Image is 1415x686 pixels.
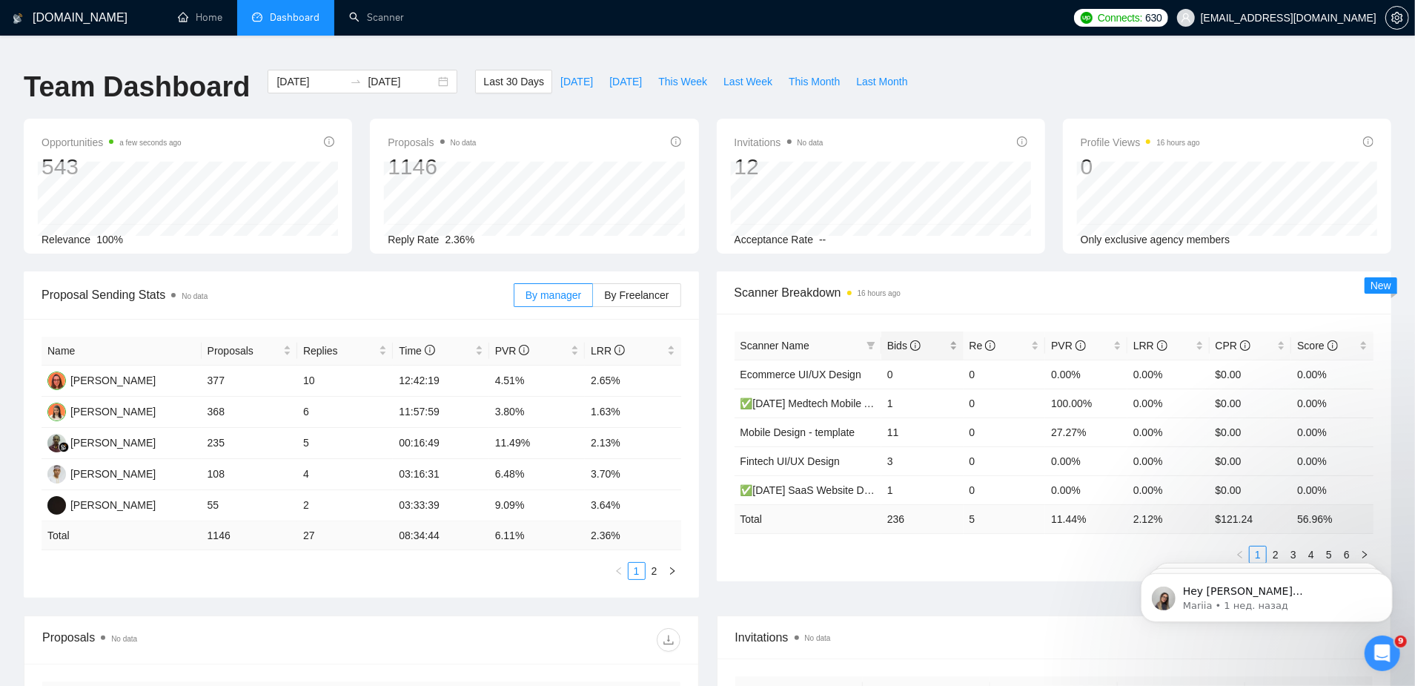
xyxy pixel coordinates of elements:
[650,70,715,93] button: This Week
[47,498,156,510] a: JR[PERSON_NAME]
[388,234,439,245] span: Reply Rate
[297,490,393,521] td: 2
[202,366,297,397] td: 377
[601,70,650,93] button: [DATE]
[526,289,581,301] span: By manager
[202,337,297,366] th: Proposals
[663,562,681,580] li: Next Page
[585,428,680,459] td: 2.13%
[1210,418,1292,446] td: $0.00
[47,403,66,421] img: O
[42,521,202,550] td: Total
[1045,418,1127,446] td: 27.27%
[1127,475,1210,504] td: 0.00%
[349,11,404,24] a: searchScanner
[887,340,921,352] span: Bids
[59,442,69,452] img: gigradar-bm.png
[1371,280,1391,291] span: New
[393,521,488,550] td: 08:34:44
[425,345,435,355] span: info-circle
[70,466,156,482] div: [PERSON_NAME]
[42,286,514,304] span: Proposal Sending Stats
[585,366,680,397] td: 2.65%
[881,418,964,446] td: 11
[42,337,202,366] th: Name
[964,504,1046,533] td: 5
[1045,446,1127,475] td: 0.00%
[1291,504,1373,533] td: 56.96 %
[1119,542,1415,646] iframe: Intercom notifications сообщение
[1045,389,1127,418] td: 100.00%
[585,521,680,550] td: 2.36 %
[881,360,964,389] td: 0
[881,446,964,475] td: 3
[393,490,488,521] td: 03:33:39
[789,73,840,90] span: This Month
[13,7,23,30] img: logo
[585,490,680,521] td: 3.64%
[489,521,585,550] td: 6.11 %
[819,234,826,245] span: --
[202,459,297,490] td: 108
[1210,389,1292,418] td: $0.00
[297,366,393,397] td: 10
[489,366,585,397] td: 4.51%
[740,455,841,467] a: Fintech UI/UX Design
[560,73,593,90] span: [DATE]
[798,139,824,147] span: No data
[610,562,628,580] li: Previous Page
[970,340,996,352] span: Re
[1156,139,1199,147] time: 16 hours ago
[964,389,1046,418] td: 0
[47,436,156,448] a: K[PERSON_NAME]
[715,70,781,93] button: Last Week
[668,567,677,575] span: right
[47,372,66,390] img: A
[202,428,297,459] td: 235
[451,139,477,147] span: No data
[881,504,964,533] td: 236
[1210,475,1292,504] td: $0.00
[1081,153,1200,181] div: 0
[740,369,861,380] a: Ecommerce UI/UX Design
[393,459,488,490] td: 03:16:31
[964,360,1046,389] td: 0
[604,289,669,301] span: By Freelancer
[297,428,393,459] td: 5
[614,567,623,575] span: left
[495,345,530,357] span: PVR
[591,345,625,357] span: LRR
[47,374,156,386] a: A[PERSON_NAME]
[964,475,1046,504] td: 0
[740,426,855,438] span: Mobile Design - template
[42,153,182,181] div: 543
[658,73,707,90] span: This Week
[297,397,393,428] td: 6
[1291,389,1373,418] td: 0.00%
[848,70,915,93] button: Last Month
[1127,360,1210,389] td: 0.00%
[388,133,476,151] span: Proposals
[47,434,66,452] img: K
[182,292,208,300] span: No data
[1051,340,1086,352] span: PVR
[663,562,681,580] button: right
[1045,475,1127,504] td: 0.00%
[585,459,680,490] td: 3.70%
[1045,504,1127,533] td: 11.44 %
[646,563,663,579] a: 2
[735,133,824,151] span: Invitations
[1395,636,1407,647] span: 9
[297,521,393,550] td: 27
[1081,12,1093,24] img: upwork-logo.png
[1291,360,1373,389] td: 0.00%
[393,366,488,397] td: 12:42:19
[252,12,262,22] span: dashboard
[735,628,1373,647] span: Invitations
[629,563,645,579] a: 1
[111,635,137,643] span: No data
[864,334,878,357] span: filter
[856,73,907,90] span: Last Month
